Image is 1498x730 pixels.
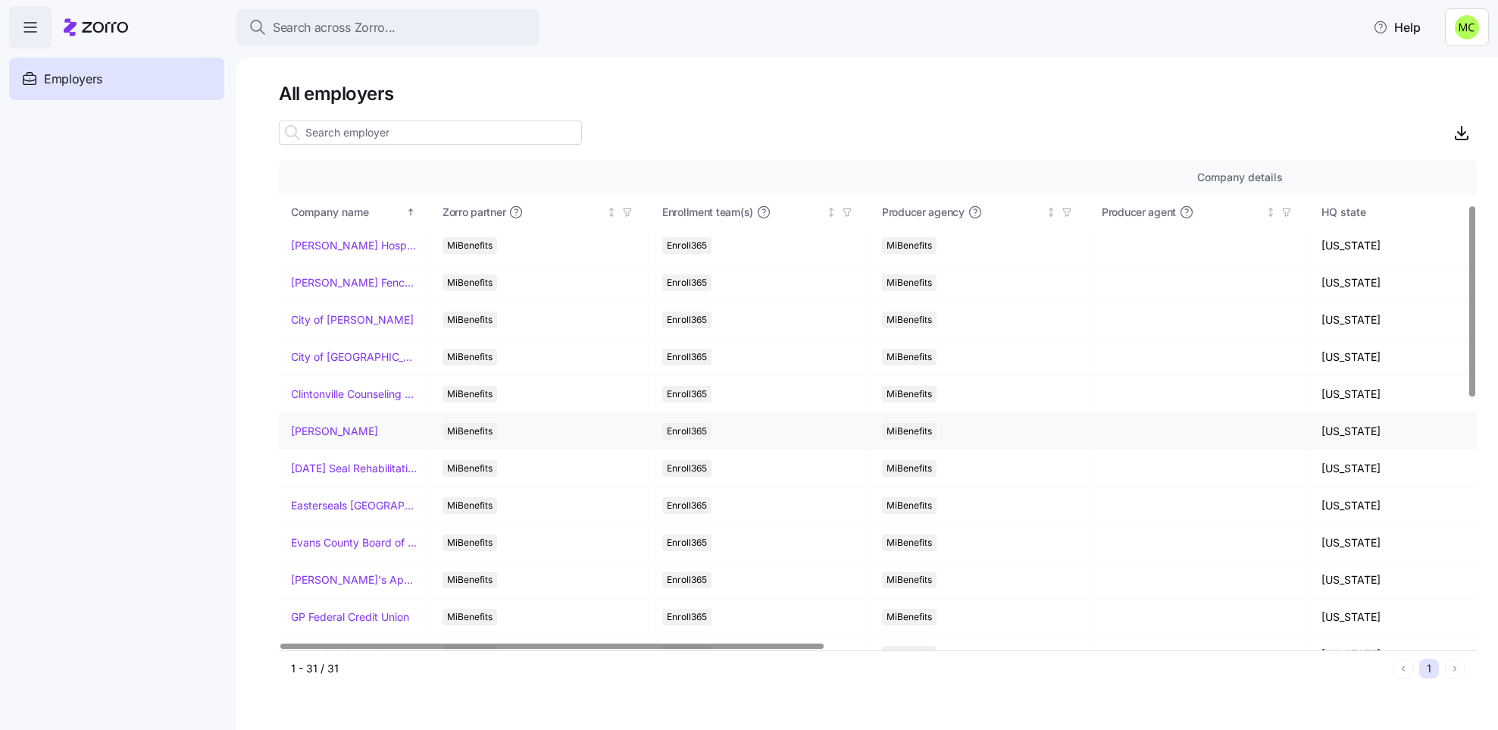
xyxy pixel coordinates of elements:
[1046,207,1056,218] div: Not sorted
[273,18,396,37] span: Search across Zorro...
[882,205,965,220] span: Producer agency
[447,572,493,588] span: MiBenefits
[447,386,493,403] span: MiBenefits
[887,312,932,328] span: MiBenefits
[447,497,493,514] span: MiBenefits
[887,423,932,440] span: MiBenefits
[667,460,707,477] span: Enroll365
[1393,659,1413,678] button: Previous page
[44,70,102,89] span: Employers
[1102,205,1176,220] span: Producer agent
[279,82,1477,105] h1: All employers
[291,387,418,402] a: Clintonville Counseling and Wellness
[667,497,707,514] span: Enroll365
[447,237,493,254] span: MiBenefits
[870,195,1090,230] th: Producer agencyNot sorted
[667,572,707,588] span: Enroll365
[667,423,707,440] span: Enroll365
[887,237,932,254] span: MiBenefits
[667,274,707,291] span: Enroll365
[887,386,932,403] span: MiBenefits
[650,195,870,230] th: Enrollment team(s)Not sorted
[443,205,505,220] span: Zorro partner
[447,423,493,440] span: MiBenefits
[291,349,418,365] a: City of [GEOGRAPHIC_DATA]
[291,572,418,587] a: [PERSON_NAME]'s Appliance/[PERSON_NAME]'s Academy/Fluid Services
[1265,207,1276,218] div: Not sorted
[447,274,493,291] span: MiBenefits
[667,534,707,551] span: Enroll365
[291,424,378,439] a: [PERSON_NAME]
[447,609,493,625] span: MiBenefits
[291,312,414,327] a: City of [PERSON_NAME]
[405,207,416,218] div: Sorted ascending
[447,349,493,365] span: MiBenefits
[447,534,493,551] span: MiBenefits
[667,237,707,254] span: Enroll365
[887,497,932,514] span: MiBenefits
[447,312,493,328] span: MiBenefits
[1455,15,1479,39] img: fb6fbd1e9160ef83da3948286d18e3ea
[291,535,418,550] a: Evans County Board of Commissioners
[291,238,418,253] a: [PERSON_NAME] Hospitality
[1373,18,1421,36] span: Help
[447,460,493,477] span: MiBenefits
[887,460,932,477] span: MiBenefits
[291,661,1387,676] div: 1 - 31 / 31
[667,609,707,625] span: Enroll365
[291,461,418,476] a: [DATE] Seal Rehabilitation Center of [GEOGRAPHIC_DATA]
[887,534,932,551] span: MiBenefits
[667,386,707,403] span: Enroll365
[430,195,650,230] th: Zorro partnerNot sorted
[662,205,753,220] span: Enrollment team(s)
[1445,659,1465,678] button: Next page
[279,195,430,230] th: Company nameSorted ascending
[291,204,403,221] div: Company name
[887,609,932,625] span: MiBenefits
[606,207,617,218] div: Not sorted
[1361,12,1433,42] button: Help
[236,9,539,45] button: Search across Zorro...
[291,498,418,513] a: Easterseals [GEOGRAPHIC_DATA] & [GEOGRAPHIC_DATA][US_STATE]
[887,274,932,291] span: MiBenefits
[887,572,932,588] span: MiBenefits
[1321,204,1482,221] div: HQ state
[667,312,707,328] span: Enroll365
[279,121,582,145] input: Search employer
[1090,195,1309,230] th: Producer agentNot sorted
[1419,659,1439,678] button: 1
[667,349,707,365] span: Enroll365
[291,609,409,625] a: GP Federal Credit Union
[291,275,418,290] a: [PERSON_NAME] Fence Company
[826,207,837,218] div: Not sorted
[887,349,932,365] span: MiBenefits
[9,58,224,100] a: Employers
